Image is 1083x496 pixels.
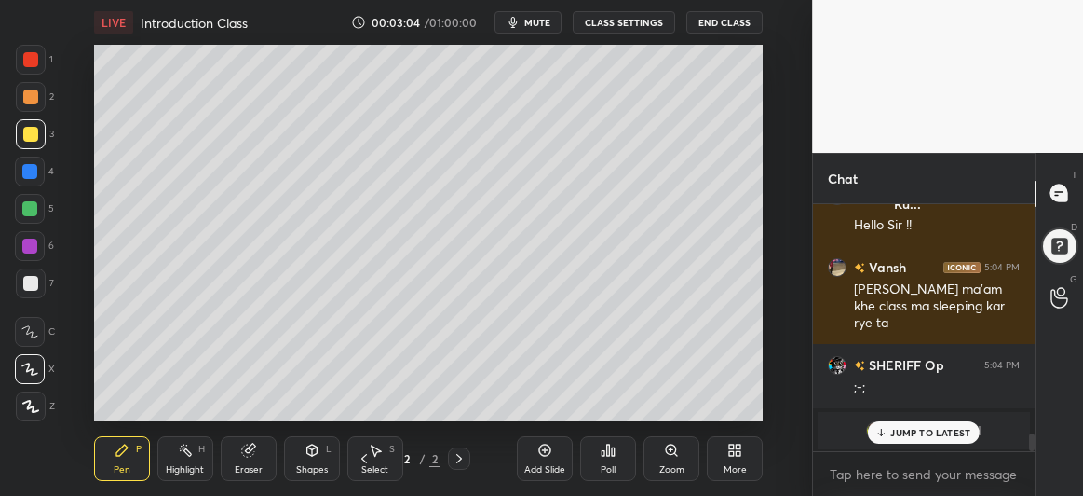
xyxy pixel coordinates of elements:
[198,445,205,454] div: H
[114,465,130,475] div: Pen
[141,14,248,32] h4: Introduction Class
[398,453,416,464] div: 2
[987,185,1020,207] div: 5:04 PM
[601,465,616,475] div: Poll
[15,194,54,224] div: 5
[865,355,944,375] h6: SHERIFF Op
[854,281,1020,333] div: [PERSON_NAME] ma'am khe class ma sleeping kar rye ta
[15,231,54,261] div: 6
[659,465,684,475] div: Zoom
[854,263,865,273] img: no-rating-badge.077c3623.svg
[890,427,970,438] p: JUMP TO LATEST
[1071,220,1077,234] p: D
[866,421,885,440] img: 43aac24cd5c248438064e118d531e316.jpg
[828,355,846,374] img: cc0362c7c25f44b98ccbbd7424754438.jpg
[724,465,747,475] div: More
[573,11,675,34] button: CLASS SETTINGS
[524,16,550,29] span: mute
[943,261,981,272] img: iconic-dark.1390631f.png
[984,261,1020,272] div: 5:04 PM
[235,465,263,475] div: Eraser
[865,257,906,277] h6: Vansh
[15,317,55,347] div: C
[524,465,565,475] div: Add Slide
[828,257,846,276] img: ac57951a0799499d8fd19966482b33a2.jpg
[16,269,54,298] div: 7
[854,379,1020,397] div: ;-;
[854,361,865,371] img: no-rating-badge.077c3623.svg
[326,445,332,454] div: L
[429,450,440,467] div: 2
[15,157,54,186] div: 4
[136,445,142,454] div: P
[361,465,388,475] div: Select
[813,204,1035,452] div: grid
[984,359,1020,370] div: 5:04 PM
[813,154,873,203] p: Chat
[16,119,54,149] div: 3
[686,11,763,34] button: End Class
[420,453,426,464] div: /
[494,11,562,34] button: mute
[94,11,133,34] div: LIVE
[1070,272,1077,286] p: G
[16,392,55,421] div: Z
[296,465,328,475] div: Shapes
[389,445,395,454] div: S
[15,354,55,384] div: X
[16,82,54,112] div: 2
[854,216,1020,235] div: Hello Sir !!
[166,465,204,475] div: Highlight
[16,45,53,75] div: 1
[1072,168,1077,182] p: T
